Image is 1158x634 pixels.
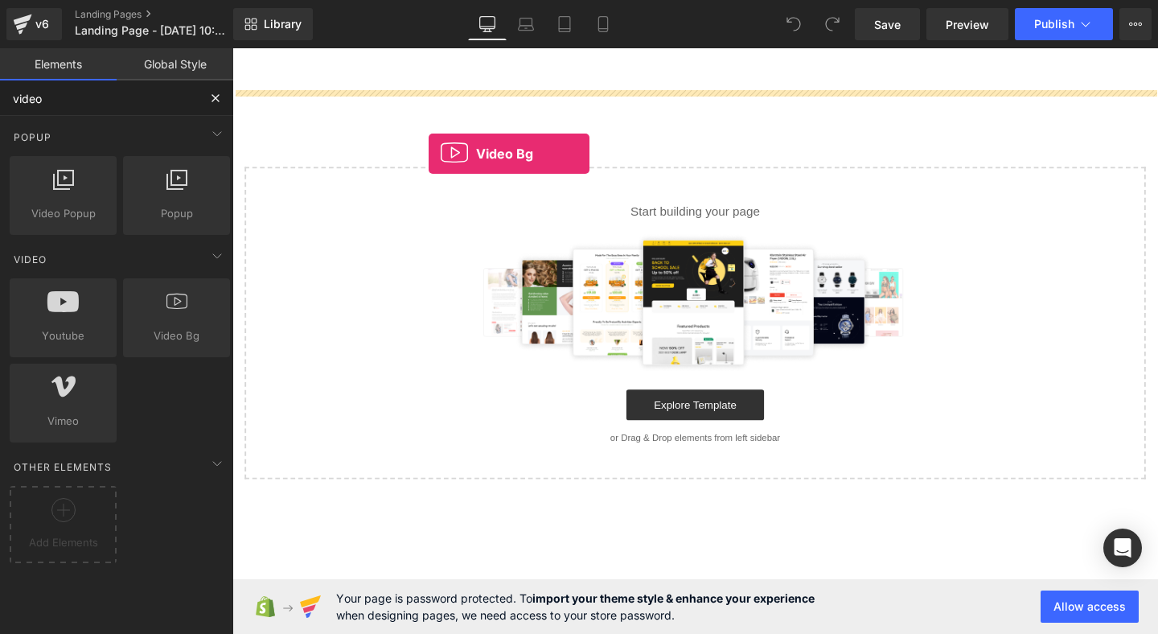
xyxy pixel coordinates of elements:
a: Desktop [468,8,507,40]
button: Redo [816,8,848,40]
span: Popup [12,130,53,145]
div: Open Intercom Messenger [1103,529,1142,567]
span: Video [12,252,48,267]
span: Vimeo [14,413,112,430]
a: Global Style [117,48,233,80]
a: New Library [233,8,313,40]
span: Youtube [14,327,112,344]
a: Tablet [545,8,584,40]
span: Other Elements [12,459,113,475]
button: Publish [1015,8,1113,40]
a: Preview [926,8,1008,40]
span: Preview [946,16,989,33]
span: Landing Page - [DATE] 10:09:06 [75,24,229,37]
span: Publish [1034,18,1074,31]
span: Video Bg [128,327,225,344]
button: Undo [778,8,810,40]
span: Add Elements [14,534,113,551]
strong: import your theme style & enhance your experience [532,591,815,605]
p: Start building your page [39,163,934,182]
span: Popup [128,205,225,222]
a: Landing Pages [75,8,260,21]
div: v6 [32,14,52,35]
a: Explore Template [414,359,559,391]
span: Video Popup [14,205,112,222]
a: Mobile [584,8,622,40]
button: Allow access [1041,591,1139,623]
button: More [1119,8,1152,40]
span: Save [874,16,901,33]
span: Your page is password protected. To when designing pages, we need access to your store password. [336,590,815,624]
span: Library [264,17,302,31]
a: Laptop [507,8,545,40]
p: or Drag & Drop elements from left sidebar [39,404,934,415]
a: v6 [6,8,62,40]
